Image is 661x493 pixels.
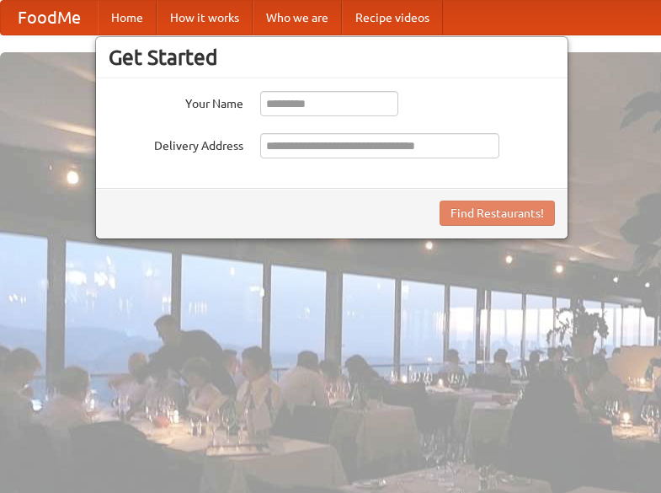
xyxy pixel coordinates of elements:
[253,1,342,35] a: Who we are
[98,1,157,35] a: Home
[109,91,243,112] label: Your Name
[1,1,98,35] a: FoodMe
[157,1,253,35] a: How it works
[342,1,443,35] a: Recipe videos
[109,45,555,70] h3: Get Started
[109,133,243,154] label: Delivery Address
[440,201,555,226] button: Find Restaurants!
